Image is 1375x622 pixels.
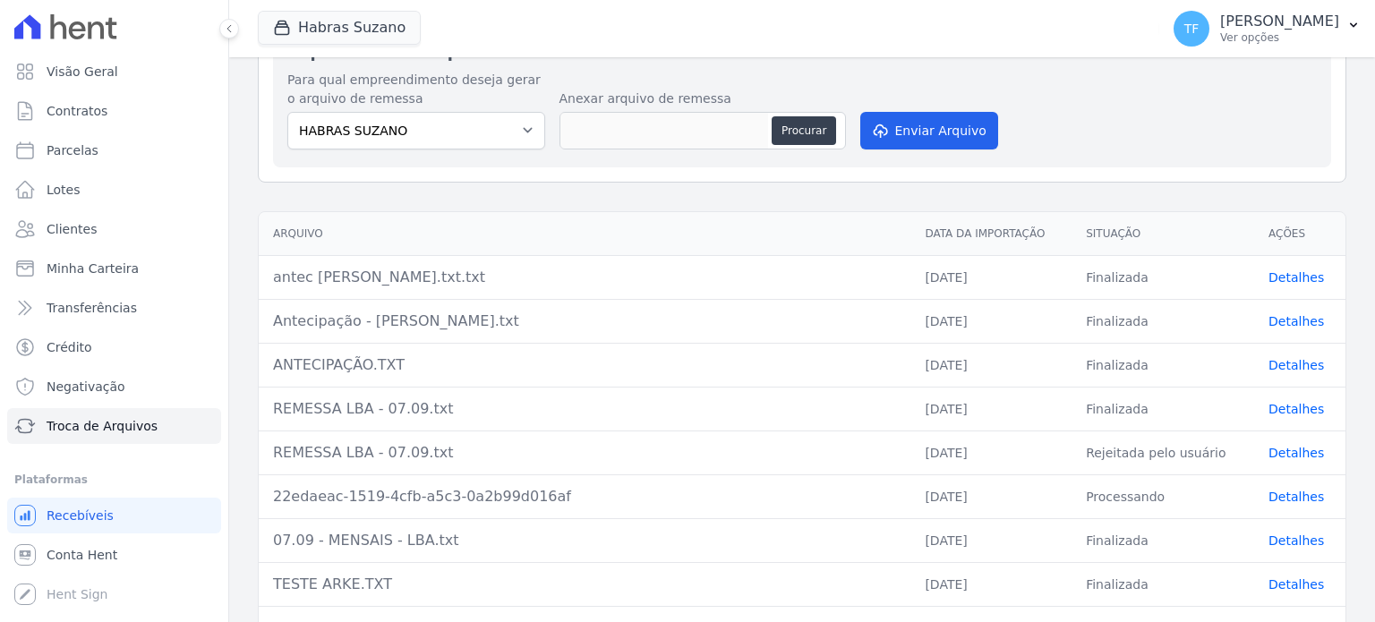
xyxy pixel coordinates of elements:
th: Arquivo [259,212,910,256]
a: Lotes [7,172,221,208]
td: [DATE] [910,430,1072,474]
td: Finalizada [1072,387,1254,430]
span: Clientes [47,220,97,238]
a: Clientes [7,211,221,247]
div: 07.09 - MENSAIS - LBA.txt [273,530,896,551]
a: Transferências [7,290,221,326]
span: Crédito [47,338,92,356]
a: Detalhes [1268,270,1324,285]
td: Finalizada [1072,518,1254,562]
a: Recebíveis [7,498,221,533]
span: Conta Hent [47,546,117,564]
div: ANTECIPAÇÃO.TXT [273,354,896,376]
td: [DATE] [910,518,1072,562]
label: Para qual empreendimento deseja gerar o arquivo de remessa [287,71,545,108]
a: Detalhes [1268,533,1324,548]
a: Detalhes [1268,402,1324,416]
span: Minha Carteira [47,260,139,277]
td: Finalizada [1072,343,1254,387]
a: Detalhes [1268,577,1324,592]
div: antec [PERSON_NAME].txt.txt [273,267,896,288]
td: Finalizada [1072,255,1254,299]
div: Antecipação - [PERSON_NAME].txt [273,311,896,332]
a: Detalhes [1268,446,1324,460]
label: Anexar arquivo de remessa [559,89,846,108]
a: Troca de Arquivos [7,408,221,444]
div: TESTE ARKE.TXT [273,574,896,595]
th: Data da Importação [910,212,1072,256]
td: [DATE] [910,299,1072,343]
p: [PERSON_NAME] [1220,13,1339,30]
span: Negativação [47,378,125,396]
td: [DATE] [910,343,1072,387]
a: Negativação [7,369,221,405]
span: TF [1184,22,1200,35]
td: [DATE] [910,387,1072,430]
button: Enviar Arquivo [860,112,998,149]
button: Procurar [772,116,836,145]
a: Visão Geral [7,54,221,89]
td: Finalizada [1072,562,1254,606]
button: Habras Suzano [258,11,421,45]
span: Transferências [47,299,137,317]
a: Detalhes [1268,314,1324,328]
a: Contratos [7,93,221,129]
div: REMESSA LBA - 07.09.txt [273,442,896,464]
a: Detalhes [1268,358,1324,372]
th: Situação [1072,212,1254,256]
span: Contratos [47,102,107,120]
span: Lotes [47,181,81,199]
p: Ver opções [1220,30,1339,45]
a: Minha Carteira [7,251,221,286]
a: Detalhes [1268,490,1324,504]
th: Ações [1254,212,1345,256]
td: Processando [1072,474,1254,518]
a: Parcelas [7,132,221,168]
span: Recebíveis [47,507,114,524]
div: 22edaeac-1519-4cfb-a5c3-0a2b99d016af [273,486,896,507]
div: REMESSA LBA - 07.09.txt [273,398,896,420]
a: Conta Hent [7,537,221,573]
span: Parcelas [47,141,98,159]
td: Finalizada [1072,299,1254,343]
span: Visão Geral [47,63,118,81]
td: [DATE] [910,474,1072,518]
td: [DATE] [910,562,1072,606]
span: Troca de Arquivos [47,417,158,435]
button: TF [PERSON_NAME] Ver opções [1159,4,1375,54]
td: [DATE] [910,255,1072,299]
td: Rejeitada pelo usuário [1072,430,1254,474]
a: Crédito [7,329,221,365]
div: Plataformas [14,469,214,490]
